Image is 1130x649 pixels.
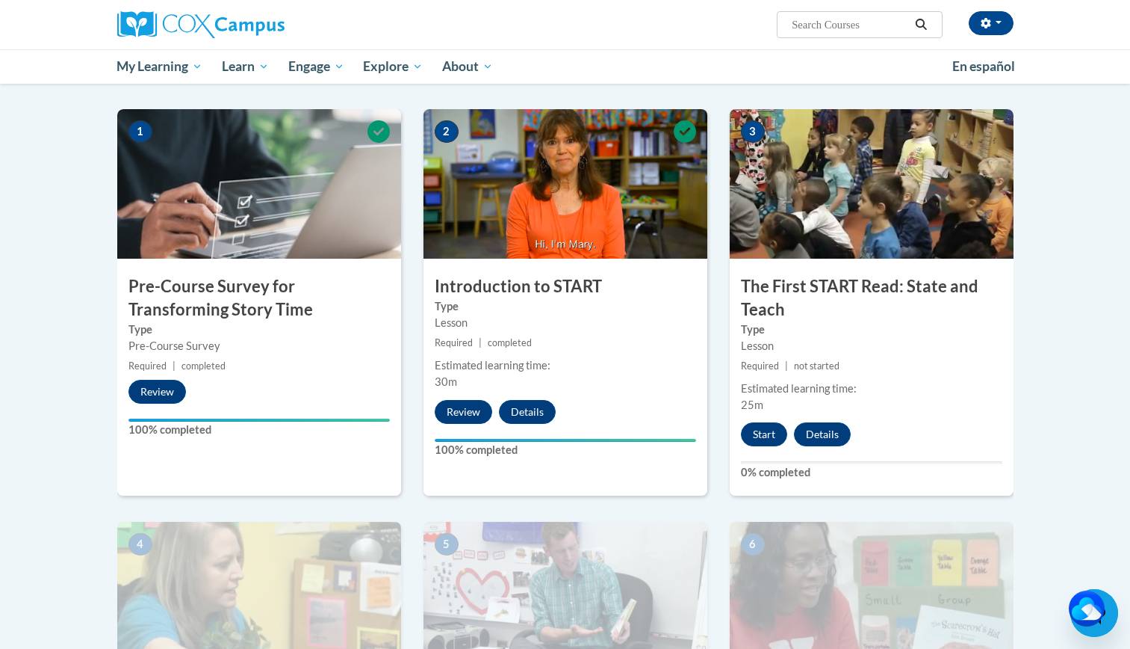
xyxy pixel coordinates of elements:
[952,58,1015,74] span: En español
[117,109,401,259] img: Course Image
[488,337,532,348] span: completed
[442,58,493,76] span: About
[741,381,1002,397] div: Estimated learning time:
[95,49,1036,84] div: Main menu
[117,11,401,38] a: Cox Campus
[435,533,459,556] span: 5
[794,422,851,446] button: Details
[128,380,186,404] button: Review
[128,360,167,372] span: Required
[117,58,202,76] span: My Learning
[279,49,354,84] a: Engage
[741,422,787,446] button: Start
[128,322,390,338] label: Type
[969,11,1013,35] button: Account Settings
[943,51,1025,82] a: En español
[794,360,839,372] span: not started
[212,49,279,84] a: Learn
[423,109,707,259] img: Course Image
[363,58,423,76] span: Explore
[117,11,285,38] img: Cox Campus
[128,533,152,556] span: 4
[432,49,503,84] a: About
[353,49,432,84] a: Explore
[435,400,492,424] button: Review
[741,399,763,411] span: 25m
[435,357,696,374] div: Estimated learning time:
[435,439,696,442] div: Your progress
[741,120,765,143] span: 3
[128,419,390,422] div: Your progress
[423,275,707,298] h3: Introduction to START
[117,275,401,322] h3: Pre-Course Survey for Transforming Story Time
[499,400,556,424] button: Details
[435,315,696,331] div: Lesson
[108,49,213,84] a: My Learning
[741,533,765,556] span: 6
[741,360,779,372] span: Required
[128,422,390,438] label: 100% completed
[741,464,1002,481] label: 0% completed
[288,58,344,76] span: Engage
[222,58,269,76] span: Learn
[435,120,459,143] span: 2
[785,360,788,372] span: |
[730,275,1013,322] h3: The First START Read: State and Teach
[730,109,1013,259] img: Course Image
[479,337,482,348] span: |
[1070,589,1118,637] iframe: Button to launch messaging window
[128,338,390,354] div: Pre-Course Survey
[435,298,696,315] label: Type
[435,442,696,458] label: 100% completed
[741,322,1002,338] label: Type
[435,375,457,388] span: 30m
[741,338,1002,354] div: Lesson
[128,120,152,143] span: 1
[173,360,176,372] span: |
[181,360,226,372] span: completed
[910,16,932,34] button: Search
[435,337,473,348] span: Required
[790,16,910,34] input: Search Courses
